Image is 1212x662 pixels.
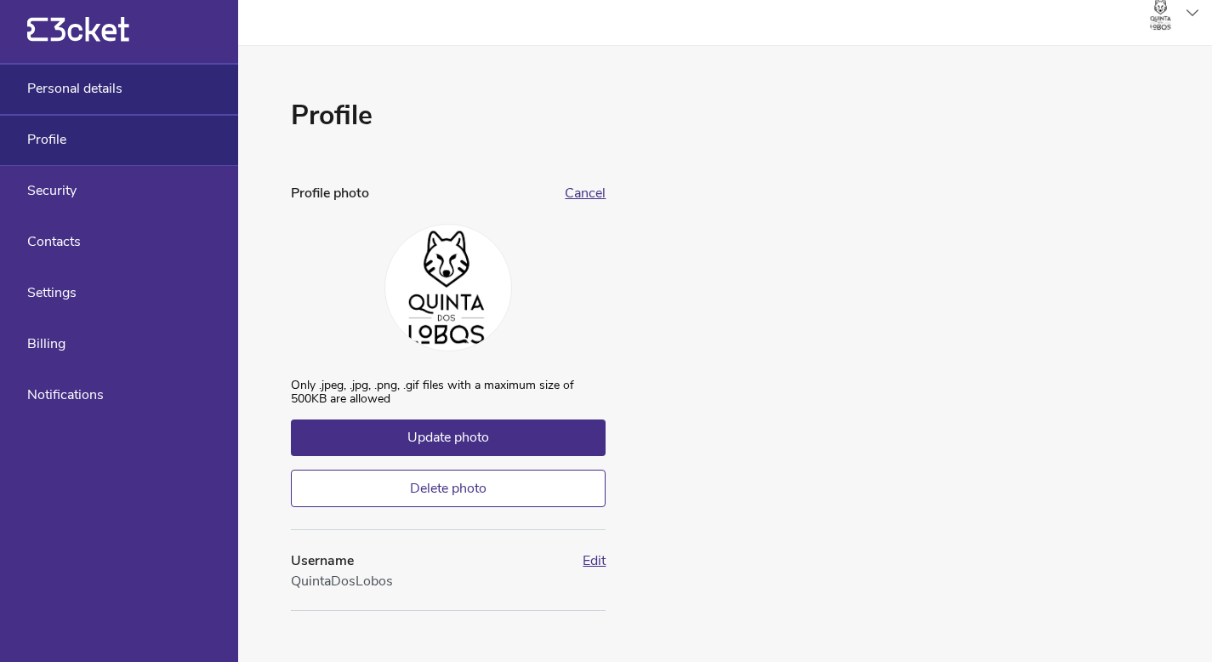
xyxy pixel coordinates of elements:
div: Profile photo [291,183,555,203]
span: Profile [27,132,66,147]
button: Edit [583,553,606,568]
span: Update photo [407,428,489,447]
a: {' '} [27,34,129,46]
span: Notifications [27,387,104,402]
div: Username [291,551,572,571]
span: Only .jpeg, .jpg, .png, .gif files with a maximum size of 500KB are allowed [291,379,606,419]
button: Cancel [565,185,606,201]
span: Contacts [27,234,81,249]
span: Billing [27,336,65,351]
g: {' '} [27,18,48,42]
button: Delete photo [291,470,606,507]
span: Security [27,183,77,198]
span: Settings [27,285,77,300]
h1: Profile [291,97,606,134]
div: QuintaDosLobos [291,571,572,591]
span: Personal details [27,81,122,96]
